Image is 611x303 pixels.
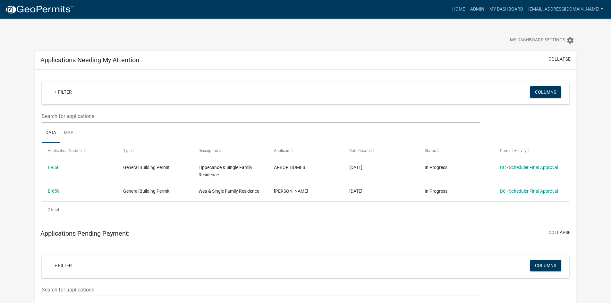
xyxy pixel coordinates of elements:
[40,56,141,64] h5: Applications Needing My Attention:
[500,148,527,153] span: Current Activity
[268,143,343,158] datatable-header-cell: Applicant
[418,143,494,158] datatable-header-cell: Status
[349,148,372,153] span: Date Created
[48,189,60,194] a: B-659
[450,3,468,15] a: Home
[42,202,569,218] div: 2 total
[48,148,83,153] span: Application Number
[274,165,305,170] span: ARBOR HOMES
[40,230,130,237] h5: Applications Pending Payment:
[349,165,362,170] span: 09/08/2025
[487,3,526,15] a: My Dashboard
[500,189,558,194] a: BC - Scheduler Final Approval
[42,123,60,143] a: Data
[548,56,571,63] button: collapse
[123,148,132,153] span: Type
[48,165,60,170] a: B-660
[192,143,268,158] datatable-header-cell: Description
[199,165,252,177] span: Tippecanoe & Single Family Residence
[123,165,170,170] span: General Building Permit
[566,37,574,44] i: settings
[548,229,571,236] button: collapse
[425,148,436,153] span: Status
[199,148,218,153] span: Description
[526,3,606,15] a: [EMAIL_ADDRESS][DOMAIN_NAME]
[510,37,565,44] span: My Dashboard Settings
[274,189,308,194] span: Robert Lahrman
[35,70,576,224] div: collapse
[49,86,77,98] a: + Filter
[505,34,579,46] button: My Dashboard Settingssettings
[530,260,561,271] button: Columns
[343,143,419,158] datatable-header-cell: Date Created
[123,189,170,194] span: General Building Permit
[199,189,259,194] span: Wea & Single Family Residence
[349,189,362,194] span: 09/08/2025
[494,143,569,158] datatable-header-cell: Current Activity
[60,123,77,143] a: Map
[42,143,117,158] datatable-header-cell: Application Number
[468,3,487,15] a: Admin
[49,260,77,271] a: + Filter
[500,165,558,170] a: BC - Scheduler Final Approval
[42,283,479,296] input: Search for applications
[117,143,192,158] datatable-header-cell: Type
[530,86,561,98] button: Columns
[42,110,479,123] input: Search for applications
[274,148,291,153] span: Applicant
[425,165,447,170] span: In Progress
[425,189,447,194] span: In Progress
